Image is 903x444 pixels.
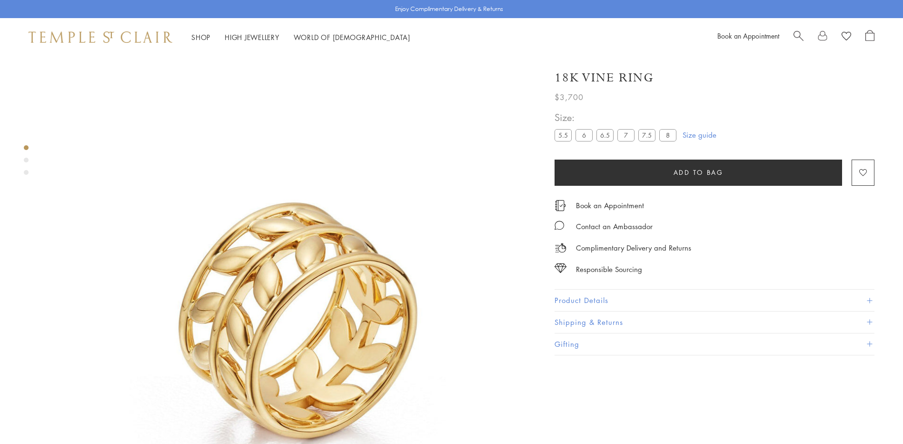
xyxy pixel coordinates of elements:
label: 5.5 [555,129,572,141]
a: Open Shopping Bag [865,30,874,44]
h1: 18K Vine Ring [555,70,654,86]
a: World of [DEMOGRAPHIC_DATA]World of [DEMOGRAPHIC_DATA] [294,32,410,42]
span: $3,700 [555,91,584,103]
img: icon_delivery.svg [555,242,566,254]
label: 6.5 [596,129,614,141]
label: 7.5 [638,129,655,141]
label: 8 [659,129,676,141]
button: Product Details [555,290,874,311]
img: icon_sourcing.svg [555,263,566,273]
label: 6 [576,129,593,141]
a: Book an Appointment [717,31,779,40]
p: Complimentary Delivery and Returns [576,242,691,254]
a: ShopShop [191,32,210,42]
nav: Main navigation [191,31,410,43]
label: 7 [617,129,635,141]
a: View Wishlist [842,30,851,44]
a: Book an Appointment [576,200,644,211]
img: MessageIcon-01_2.svg [555,221,564,230]
button: Shipping & Returns [555,312,874,333]
button: Gifting [555,333,874,355]
div: Contact an Ambassador [576,221,653,232]
button: Add to bag [555,160,842,186]
img: Temple St. Clair [29,31,172,43]
p: Enjoy Complimentary Delivery & Returns [395,4,503,14]
a: Size guide [683,130,716,140]
span: Add to bag [674,167,724,178]
div: Responsible Sourcing [576,263,642,275]
a: High JewelleryHigh Jewellery [225,32,279,42]
span: Size: [555,110,680,125]
div: Product gallery navigation [24,143,29,182]
img: icon_appointment.svg [555,200,566,211]
a: Search [794,30,804,44]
